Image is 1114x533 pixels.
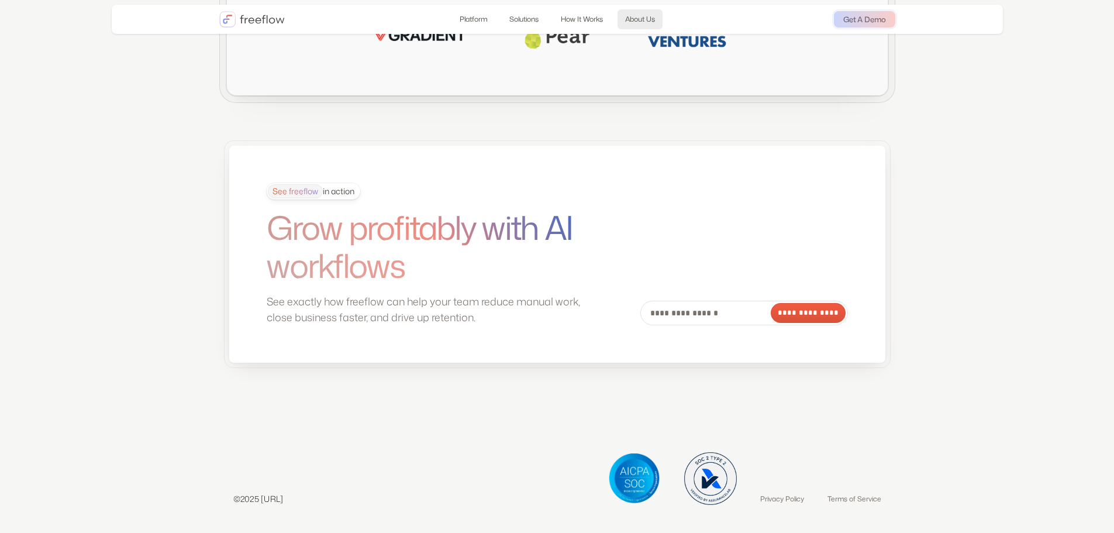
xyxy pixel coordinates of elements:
[233,493,284,505] p: ©2025 [URL]
[760,493,804,505] a: Privacy Policy
[640,301,848,325] form: Email Form
[618,9,663,29] a: About Us
[268,184,323,198] span: See freeflow
[268,184,354,198] div: in action
[219,11,285,27] a: home
[452,9,495,29] a: Platform
[502,9,546,29] a: Solutions
[267,209,588,284] h1: Grow profitably with AI workflows
[827,493,881,505] a: Terms of Service
[267,294,588,325] p: See exactly how freeflow can help your team reduce manual work, close business faster, and drive ...
[834,11,895,27] a: Get A Demo
[553,9,611,29] a: How It Works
